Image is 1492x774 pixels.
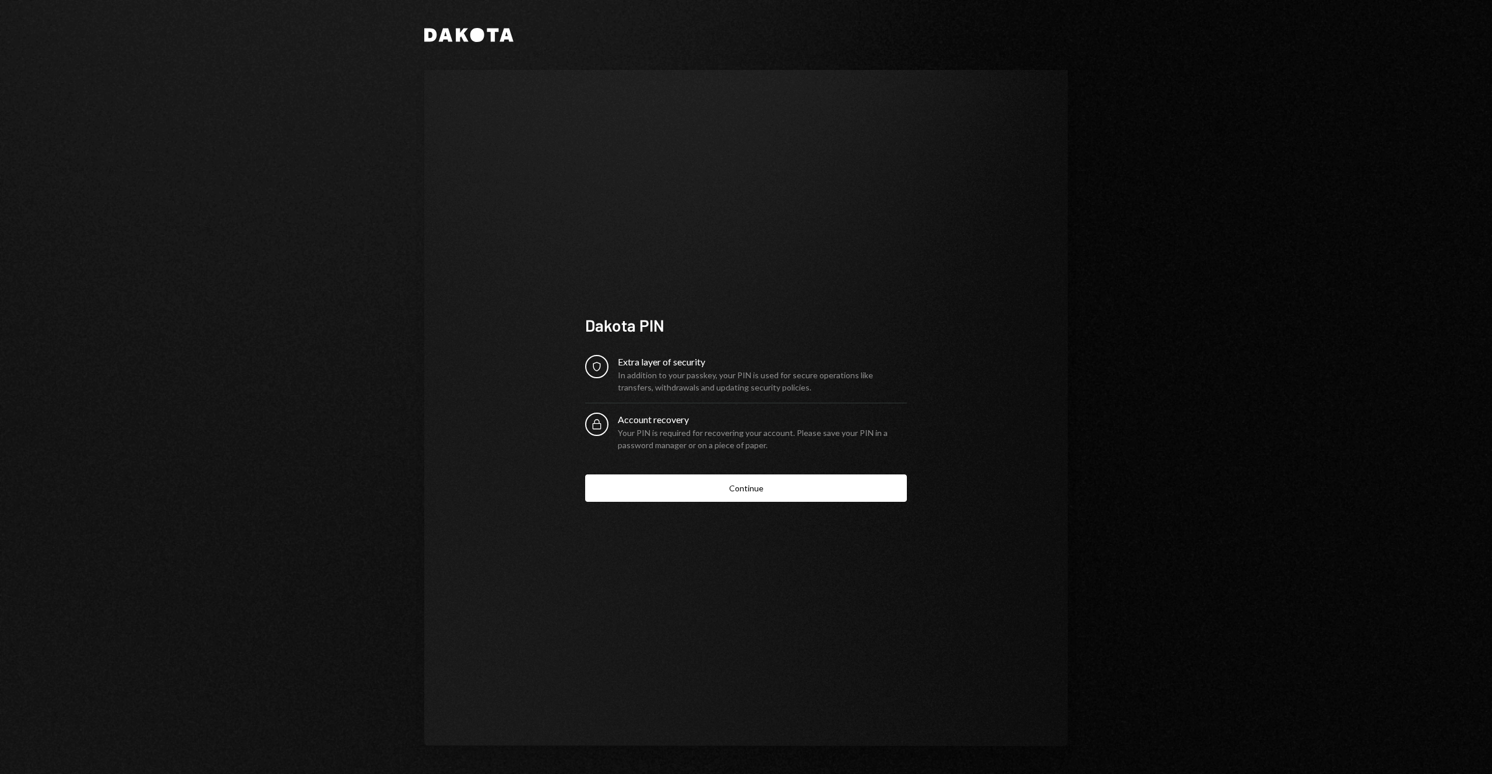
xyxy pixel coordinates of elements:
div: In addition to your passkey, your PIN is used for secure operations like transfers, withdrawals a... [618,369,907,393]
div: Extra layer of security [618,355,907,369]
div: Dakota PIN [585,314,907,337]
div: Your PIN is required for recovering your account. Please save your PIN in a password manager or o... [618,427,907,451]
div: Account recovery [618,413,907,427]
button: Continue [585,474,907,502]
